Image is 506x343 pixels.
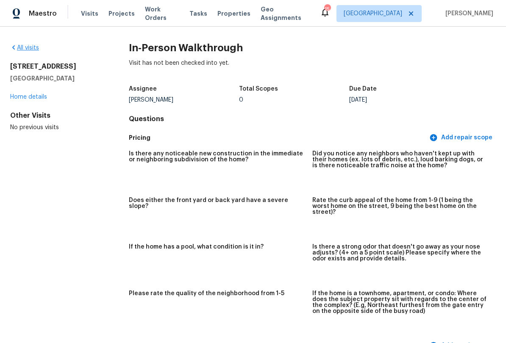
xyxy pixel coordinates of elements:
div: Visit has not been checked into yet. [129,59,496,81]
h5: [GEOGRAPHIC_DATA] [10,74,102,83]
span: Work Orders [145,5,179,22]
h5: Does either the front yard or back yard have a severe slope? [129,197,306,209]
h5: If the home is a townhome, apartment, or condo: Where does the subject property sit with regards ... [312,290,489,314]
div: [PERSON_NAME] [129,97,239,103]
button: Add repair scope [428,130,496,146]
span: Geo Assignments [261,5,310,22]
span: Maestro [29,9,57,18]
a: All visits [10,45,39,51]
h5: Assignee [129,86,157,92]
span: [GEOGRAPHIC_DATA] [344,9,402,18]
h5: If the home has a pool, what condition is it in? [129,244,264,250]
span: Add repair scope [431,133,492,143]
a: Home details [10,94,47,100]
span: No previous visits [10,124,59,130]
span: Visits [81,9,98,18]
h2: [STREET_ADDRESS] [10,62,102,71]
h5: Is there any noticeable new construction in the immediate or neighboring subdivision of the home? [129,151,306,163]
div: Other Visits [10,111,102,120]
h5: Is there a strong odor that doesn't go away as your nose adjusts? (4+ on a 5 point scale) Please ... [312,244,489,262]
h2: In-Person Walkthrough [129,44,496,52]
h5: Please rate the quality of the neighborhood from 1-5 [129,290,284,296]
div: [DATE] [349,97,459,103]
div: 0 [239,97,349,103]
h5: Due Date [349,86,377,92]
h5: Rate the curb appeal of the home from 1-9 (1 being the worst home on the street, 9 being the best... [312,197,489,215]
h4: Questions [129,115,496,123]
h5: Total Scopes [239,86,278,92]
span: Projects [108,9,135,18]
div: 15 [324,5,330,14]
span: Tasks [189,11,207,17]
h5: Pricing [129,133,428,142]
span: Properties [217,9,250,18]
span: [PERSON_NAME] [442,9,493,18]
h5: Did you notice any neighbors who haven't kept up with their homes (ex. lots of debris, etc.), lou... [312,151,489,169]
